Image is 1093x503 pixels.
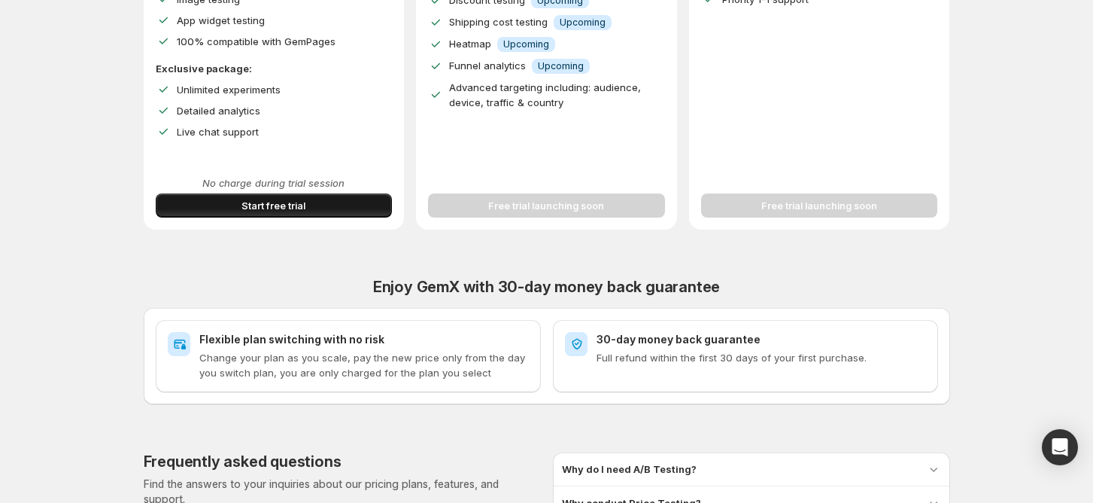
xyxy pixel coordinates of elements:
p: Exclusive package: [156,61,393,76]
h2: 30-day money back guarantee [597,332,926,347]
span: Start free trial [241,198,305,213]
span: App widget testing [177,14,265,26]
h2: Frequently asked questions [144,453,342,471]
div: Open Intercom Messenger [1042,429,1078,465]
span: Upcoming [503,38,549,50]
span: Funnel analytics [449,59,526,72]
span: Heatmap [449,38,491,50]
span: Upcoming [560,17,606,29]
p: Change your plan as you scale, pay the new price only from the day you switch plan, you are only ... [199,350,529,380]
span: Unlimited experiments [177,84,281,96]
p: Full refund within the first 30 days of your first purchase. [597,350,926,365]
span: Upcoming [538,60,584,72]
span: Live chat support [177,126,259,138]
span: Advanced targeting including: audience, device, traffic & country [449,81,641,108]
span: Detailed analytics [177,105,260,117]
button: Start free trial [156,194,393,218]
span: 100% compatible with GemPages [177,35,335,47]
span: Shipping cost testing [449,16,548,28]
h2: Flexible plan switching with no risk [199,332,529,347]
h3: Why do I need A/B Testing? [562,462,697,477]
p: No charge during trial session [156,175,393,191]
h2: Enjoy GemX with 30-day money back guarantee [144,278,950,296]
